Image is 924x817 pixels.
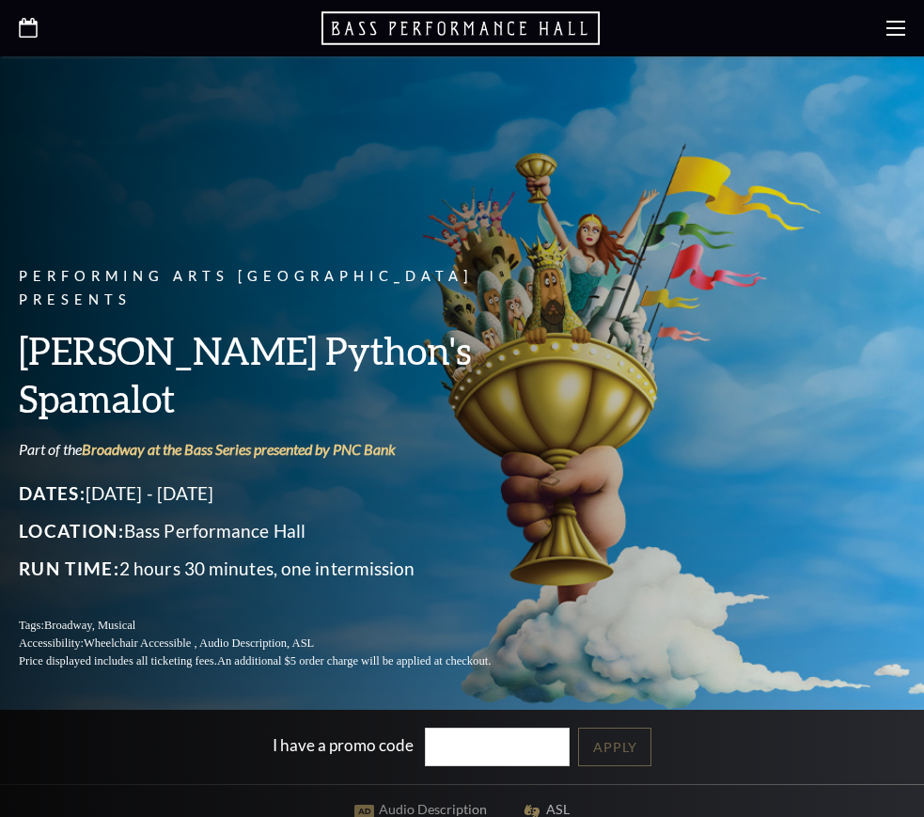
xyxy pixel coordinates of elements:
[44,619,135,632] span: Broadway, Musical
[19,617,536,635] p: Tags:
[19,516,536,546] p: Bass Performance Hall
[19,482,86,504] span: Dates:
[19,554,536,584] p: 2 hours 30 minutes, one intermission
[19,635,536,652] p: Accessibility:
[273,735,414,755] label: I have a promo code
[19,558,119,579] span: Run Time:
[19,265,536,312] p: Performing Arts [GEOGRAPHIC_DATA] Presents
[82,440,396,458] a: Broadway at the Bass Series presented by PNC Bank
[19,479,536,509] p: [DATE] - [DATE]
[19,520,124,542] span: Location:
[19,652,536,670] p: Price displayed includes all ticketing fees.
[217,654,491,668] span: An additional $5 order charge will be applied at checkout.
[19,439,536,460] p: Part of the
[19,326,536,422] h3: [PERSON_NAME] Python's Spamalot
[84,636,314,650] span: Wheelchair Accessible , Audio Description, ASL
